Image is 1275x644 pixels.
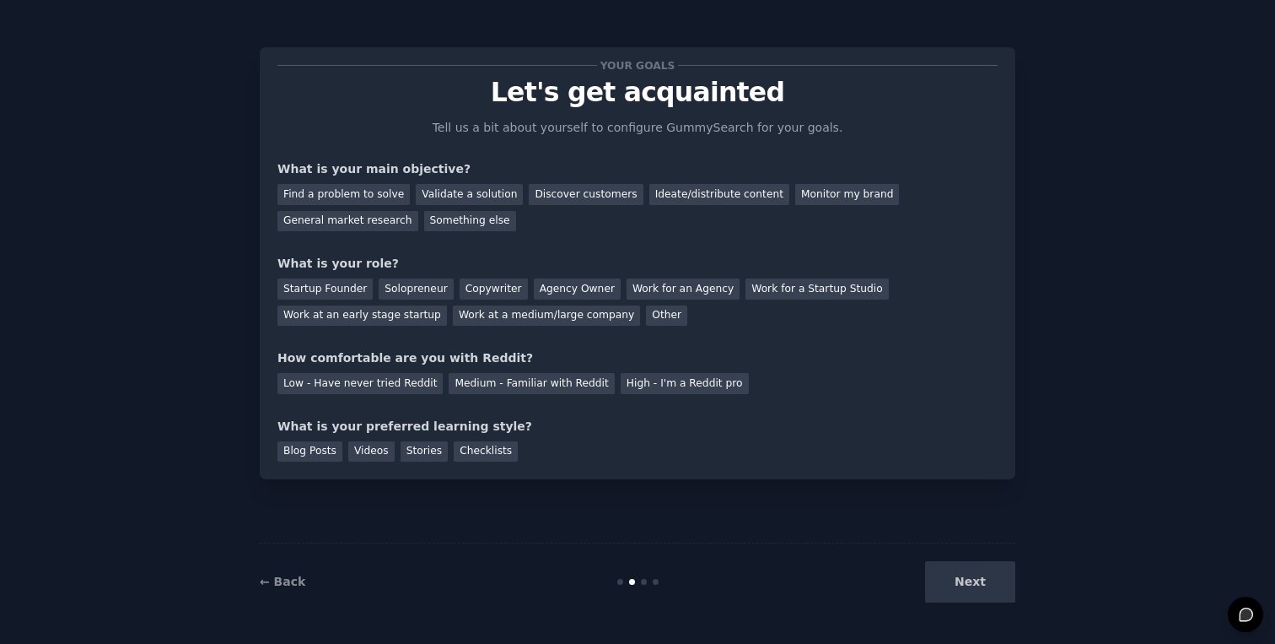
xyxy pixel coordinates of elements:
[277,78,998,107] p: Let's get acquainted
[453,306,640,327] div: Work at a medium/large company
[795,184,899,205] div: Monitor my brand
[597,57,678,74] span: Your goals
[416,184,523,205] div: Validate a solution
[649,184,789,205] div: Ideate/distribute content
[534,279,621,300] div: Agency Owner
[277,160,998,178] div: What is your main objective?
[745,279,888,300] div: Work for a Startup Studio
[277,279,373,300] div: Startup Founder
[348,441,395,463] div: Videos
[277,184,410,205] div: Find a problem to solve
[277,349,998,367] div: How comfortable are you with Reddit?
[277,441,342,463] div: Blog Posts
[277,211,418,232] div: General market research
[260,575,305,588] a: ← Back
[621,373,749,394] div: High - I'm a Reddit pro
[425,119,850,137] p: Tell us a bit about yourself to configure GummySearch for your goals.
[454,441,518,463] div: Checklists
[646,306,687,327] div: Other
[277,418,998,436] div: What is your preferred learning style?
[460,279,528,300] div: Copywriter
[277,255,998,273] div: What is your role?
[424,211,516,232] div: Something else
[277,373,443,394] div: Low - Have never tried Reddit
[627,279,740,300] div: Work for an Agency
[379,279,453,300] div: Solopreneur
[449,373,614,394] div: Medium - Familiar with Reddit
[529,184,643,205] div: Discover customers
[401,441,448,463] div: Stories
[277,306,447,327] div: Work at an early stage startup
